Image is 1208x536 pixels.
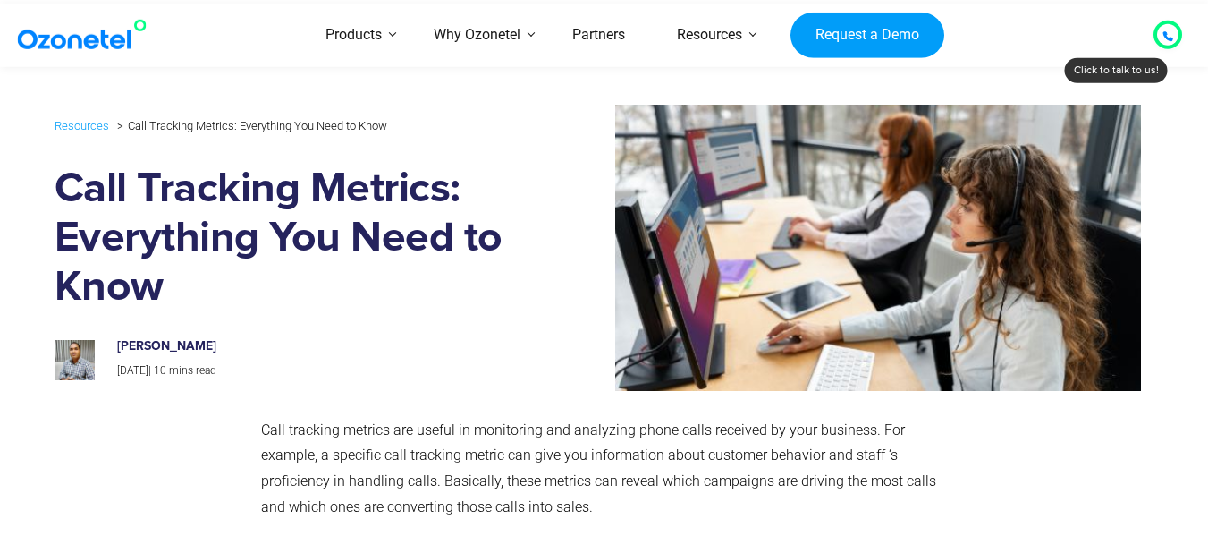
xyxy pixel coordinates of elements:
[261,421,936,515] span: Call tracking metrics are useful in monitoring and analyzing phone calls received by your busines...
[117,362,494,381] p: |
[55,340,95,380] img: prashanth-kancherla_avatar-200x200.jpeg
[790,12,943,58] a: Request a Demo
[169,364,216,377] span: mins read
[300,4,408,67] a: Products
[55,115,109,136] a: Resources
[117,364,148,377] span: [DATE]
[55,165,513,312] h1: Call Tracking Metrics: Everything You Need to Know
[113,115,387,137] li: Call Tracking Metrics: Everything You Need to Know
[154,364,166,377] span: 10
[546,4,651,67] a: Partners
[408,4,546,67] a: Why Ozonetel
[651,4,768,67] a: Resources
[117,339,494,354] h6: [PERSON_NAME]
